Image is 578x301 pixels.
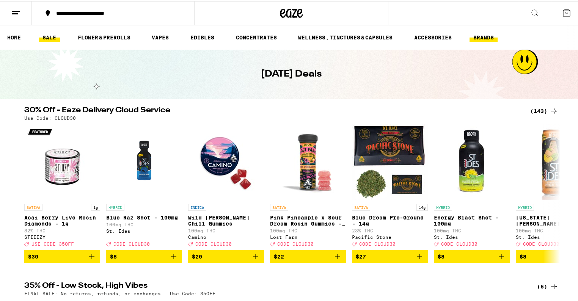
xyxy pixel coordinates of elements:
p: FINAL SALE: No returns, refunds, or exchanges - Use Code: 35OFF [24,290,215,295]
span: $8 [110,252,117,259]
img: Pacific Stone - Blue Dream Pre-Ground - 14g [352,123,428,199]
button: Add to bag [24,249,100,262]
button: Add to bag [188,249,264,262]
p: 100mg THC [434,227,510,232]
div: STIIIZY [24,234,100,238]
p: Pink Pineapple x Sour Dream Rosin Gummies - 100mg [270,213,346,226]
p: Wild [PERSON_NAME] Chill Gummies [188,213,264,226]
p: 100mg THC [188,227,264,232]
p: 100mg THC [106,221,182,226]
a: Open page for Wild Berry Chill Gummies from Camino [188,123,264,249]
a: (143) [530,105,558,114]
img: Lost Farm - Pink Pineapple x Sour Dream Rosin Gummies - 100mg [270,123,346,199]
p: 1g [91,203,100,210]
img: STIIIZY - Acai Berry Live Resin Diamonds - 1g [24,123,100,199]
h2: 35% Off - Low Stock, High Vibes [24,281,521,290]
div: Lost Farm [270,234,346,238]
p: 100mg THC [270,227,346,232]
div: St. Ides [434,234,510,238]
a: Open page for Pink Pineapple x Sour Dream Rosin Gummies - 100mg from Lost Farm [270,123,346,249]
div: Pacific Stone [352,234,428,238]
p: Use Code: CLOUD30 [24,114,76,119]
a: BRANDS [470,32,498,41]
p: HYBRID [516,203,534,210]
img: St. Ides - Energy Blast Shot - 100mg [434,123,510,199]
button: Add to bag [106,249,182,262]
p: SATIVA [270,203,288,210]
p: HYBRID [434,203,452,210]
span: $8 [438,252,444,259]
a: Open page for Acai Berry Live Resin Diamonds - 1g from STIIIZY [24,123,100,249]
span: CODE CLOUD30 [523,240,559,245]
p: Blue Dream Pre-Ground - 14g [352,213,428,226]
span: $27 [356,252,366,259]
p: SATIVA [352,203,370,210]
img: St. Ides - Blue Raz Shot - 100mg [106,123,182,199]
a: FLOWER & PREROLLS [74,32,134,41]
span: USE CODE 35OFF [31,240,74,245]
a: Open page for Blue Dream Pre-Ground - 14g from Pacific Stone [352,123,428,249]
a: EDIBLES [187,32,218,41]
h1: [DATE] Deals [261,67,322,80]
button: Add to bag [270,249,346,262]
span: CODE CLOUD30 [359,240,396,245]
p: Acai Berry Live Resin Diamonds - 1g [24,213,100,226]
span: CODE CLOUD30 [195,240,232,245]
a: CONCENTRATES [232,32,281,41]
p: Energy Blast Shot - 100mg [434,213,510,226]
span: Hi. Need any help? [5,5,55,11]
a: (6) [537,281,558,290]
p: 23% THC [352,227,428,232]
p: 14g [416,203,428,210]
span: CODE CLOUD30 [113,240,150,245]
button: Add to bag [352,249,428,262]
a: Open page for Energy Blast Shot - 100mg from St. Ides [434,123,510,249]
span: CODE CLOUD30 [277,240,314,245]
p: INDICA [188,203,206,210]
p: 82% THC [24,227,100,232]
p: HYBRID [106,203,124,210]
span: $22 [274,252,284,259]
span: CODE CLOUD30 [441,240,477,245]
a: VAPES [148,32,173,41]
span: $30 [28,252,38,259]
div: St. Ides [106,227,182,232]
a: HOME [3,32,25,41]
h2: 30% Off - Eaze Delivery Cloud Service [24,105,521,114]
img: Camino - Wild Berry Chill Gummies [188,123,264,199]
button: Add to bag [434,249,510,262]
p: SATIVA [24,203,42,210]
a: ACCESSORIES [410,32,455,41]
span: $8 [520,252,526,259]
a: SALE [39,32,60,41]
div: Camino [188,234,264,238]
span: $20 [192,252,202,259]
a: WELLNESS, TINCTURES & CAPSULES [294,32,396,41]
p: Blue Raz Shot - 100mg [106,213,182,219]
a: Open page for Blue Raz Shot - 100mg from St. Ides [106,123,182,249]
